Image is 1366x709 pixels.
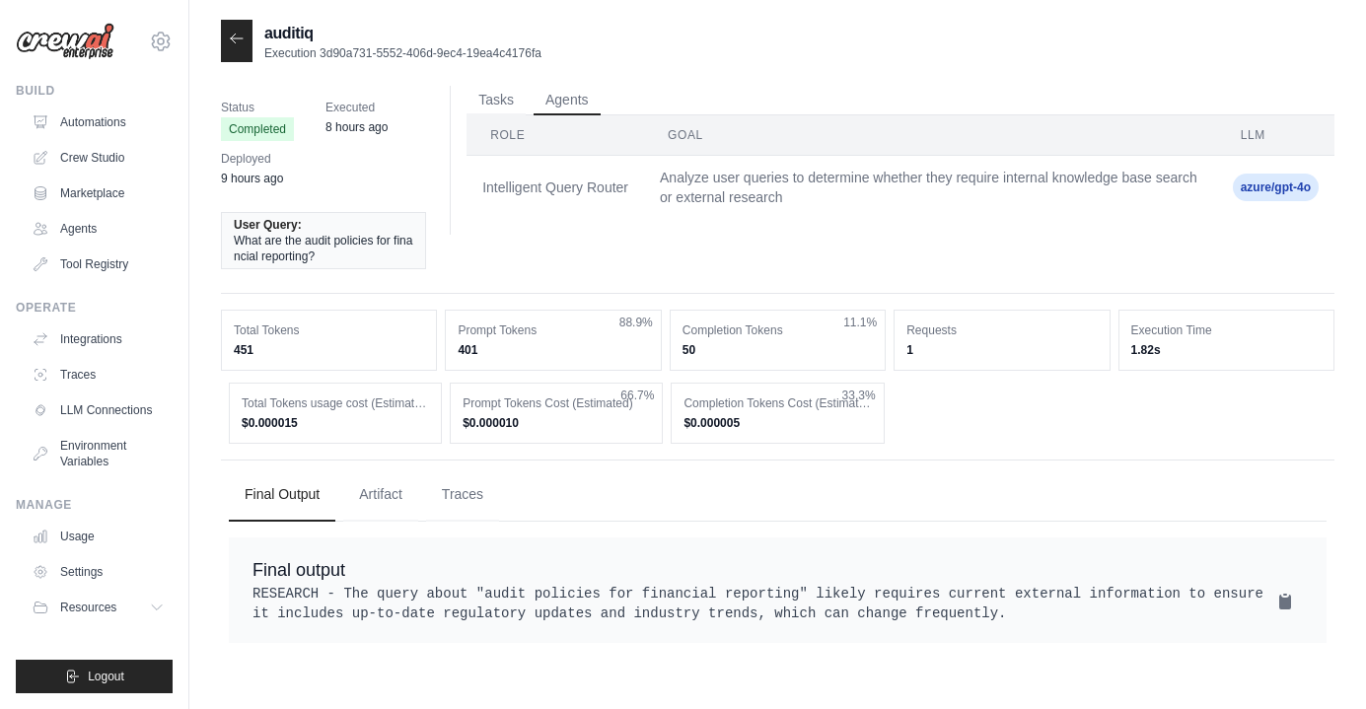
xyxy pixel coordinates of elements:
[242,415,429,431] dd: $0.000015
[644,156,1217,220] td: Analyze user queries to determine whether they require internal knowledge base search or external...
[252,560,345,580] span: Final output
[906,322,1097,338] dt: Requests
[843,315,877,330] span: 11.1%
[24,177,173,209] a: Marketplace
[24,592,173,623] button: Resources
[463,415,650,431] dd: $0.000010
[229,468,335,522] button: Final Output
[234,217,302,233] span: User Query:
[234,342,424,358] dd: 451
[24,521,173,552] a: Usage
[24,106,173,138] a: Automations
[88,669,124,684] span: Logout
[458,342,648,358] dd: 401
[467,115,644,156] th: Role
[264,22,541,45] h2: auditiq
[620,388,654,403] span: 66.7%
[683,415,871,431] dd: $0.000005
[467,86,526,115] button: Tasks
[24,248,173,280] a: Tool Registry
[325,98,388,117] span: Executed
[242,395,429,411] dt: Total Tokens usage cost (Estimated)
[16,300,173,316] div: Operate
[24,142,173,174] a: Crew Studio
[16,660,173,693] button: Logout
[683,342,873,358] dd: 50
[264,45,541,61] p: Execution 3d90a731-5552-406d-9ec4-19ea4c4176fa
[906,342,1097,358] dd: 1
[24,430,173,477] a: Environment Variables
[234,322,424,338] dt: Total Tokens
[463,395,650,411] dt: Prompt Tokens Cost (Estimated)
[252,584,1303,623] pre: RESEARCH - The query about "audit policies for financial reporting" likely requires current exter...
[221,172,283,185] time: September 18, 2025 at 00:27 PHT
[426,468,499,522] button: Traces
[60,600,116,615] span: Resources
[221,98,294,117] span: Status
[683,322,873,338] dt: Completion Tokens
[221,149,283,169] span: Deployed
[24,359,173,390] a: Traces
[343,468,418,522] button: Artifact
[458,322,648,338] dt: Prompt Tokens
[683,395,871,411] dt: Completion Tokens Cost (Estimated)
[24,323,173,355] a: Integrations
[467,156,644,220] td: Intelligent Query Router
[24,394,173,426] a: LLM Connections
[24,213,173,245] a: Agents
[221,117,294,141] span: Completed
[1131,322,1322,338] dt: Execution Time
[1233,174,1319,201] span: azure/gpt-4o
[1131,342,1322,358] dd: 1.82s
[24,556,173,588] a: Settings
[16,83,173,99] div: Build
[1217,115,1334,156] th: LLM
[644,115,1217,156] th: Goal
[1267,614,1366,709] iframe: Chat Widget
[234,233,413,264] span: What are the audit policies for financial reporting?
[16,23,114,60] img: Logo
[534,86,601,115] button: Agents
[619,315,653,330] span: 88.9%
[842,388,876,403] span: 33.3%
[325,120,388,134] time: September 18, 2025 at 00:37 PHT
[16,497,173,513] div: Manage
